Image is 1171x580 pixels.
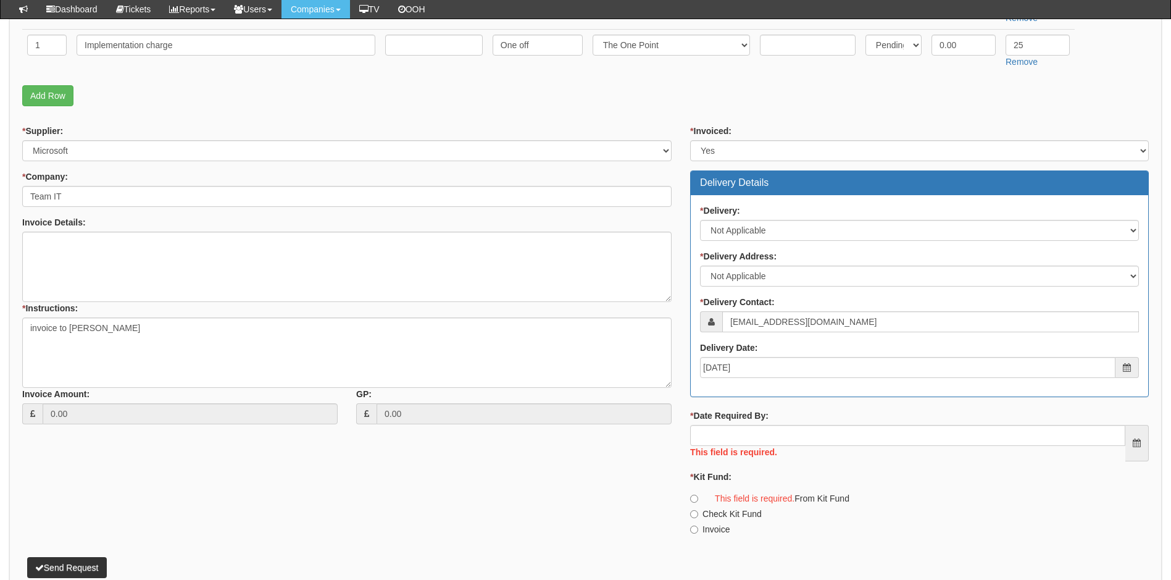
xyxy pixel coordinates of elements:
label: Delivery Date: [700,342,757,354]
label: GP: [356,388,372,400]
label: This field is required. [702,492,794,505]
a: Remove [1006,57,1038,67]
h3: Delivery Details [700,177,1139,188]
label: This field is required. [690,446,777,458]
label: Invoice Details: [22,216,86,229]
label: Invoiced: [690,125,731,137]
label: Instructions: [22,302,78,314]
input: Invoice [690,526,698,534]
label: Check Kit Fund [690,508,762,520]
label: From Kit Fund [690,492,849,505]
label: Date Required By: [690,410,769,422]
label: Company: [22,170,68,183]
label: Delivery Contact: [700,296,775,308]
label: Invoice [690,523,730,536]
label: Supplier: [22,125,63,137]
input: This field is required.From Kit Fund [690,495,698,503]
label: Delivery Address: [700,250,777,263]
label: Delivery: [700,204,740,217]
input: Check Kit Fund [690,510,698,518]
label: Kit Fund: [690,471,731,483]
label: Invoice Amount: [22,388,90,400]
a: Add Row [22,85,73,106]
button: Send Request [27,557,107,578]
